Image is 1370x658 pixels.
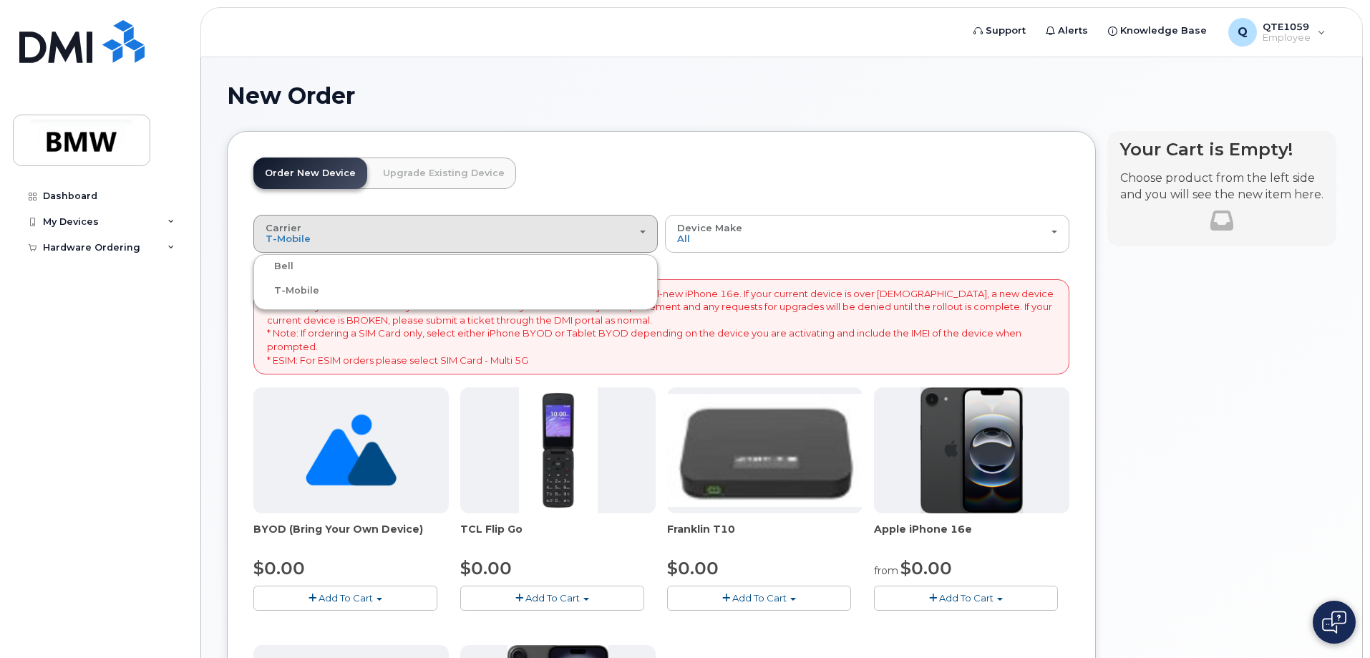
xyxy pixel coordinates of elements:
span: $0.00 [253,558,305,579]
span: All [677,233,690,244]
button: Add To Cart [667,586,851,611]
img: t10.jpg [667,394,863,507]
button: Add To Cart [874,586,1058,611]
a: Upgrade Existing Device [371,158,516,189]
div: BYOD (Bring Your Own Device) [253,522,449,551]
span: Add To Cart [319,592,373,604]
span: Carrier [266,222,301,233]
div: Apple iPhone 16e [874,522,1069,551]
h1: New Order [227,83,1336,108]
span: Add To Cart [525,592,580,604]
label: Bell [257,258,293,275]
div: Franklin T10 [667,522,863,551]
a: Order New Device [253,158,367,189]
p: Choose product from the left side and you will see the new item here. [1120,170,1323,203]
span: $0.00 [460,558,512,579]
small: from [874,564,898,577]
img: TCL_FLIP_MODE.jpg [519,387,598,513]
span: $0.00 [900,558,952,579]
span: Add To Cart [732,592,787,604]
button: Device Make All [665,215,1069,252]
span: Add To Cart [939,592,994,604]
img: iphone16e.png [920,387,1024,513]
span: $0.00 [667,558,719,579]
button: Add To Cart [460,586,644,611]
img: Open chat [1322,611,1346,634]
img: no_image_found-2caef05468ed5679b831cfe6fc140e25e0c280774317ffc20a367ab7fd17291e.png [306,387,397,513]
h4: Your Cart is Empty! [1120,140,1323,159]
button: Add To Cart [253,586,437,611]
p: * Note: BMW IT is in the process of upgrading all off-contract BMW phones with the all-new iPhone... [267,287,1056,367]
span: Device Make [677,222,742,233]
div: TCL Flip Go [460,522,656,551]
span: T-Mobile [266,233,311,244]
button: Carrier T-Mobile [253,215,658,252]
label: T-Mobile [257,282,319,299]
